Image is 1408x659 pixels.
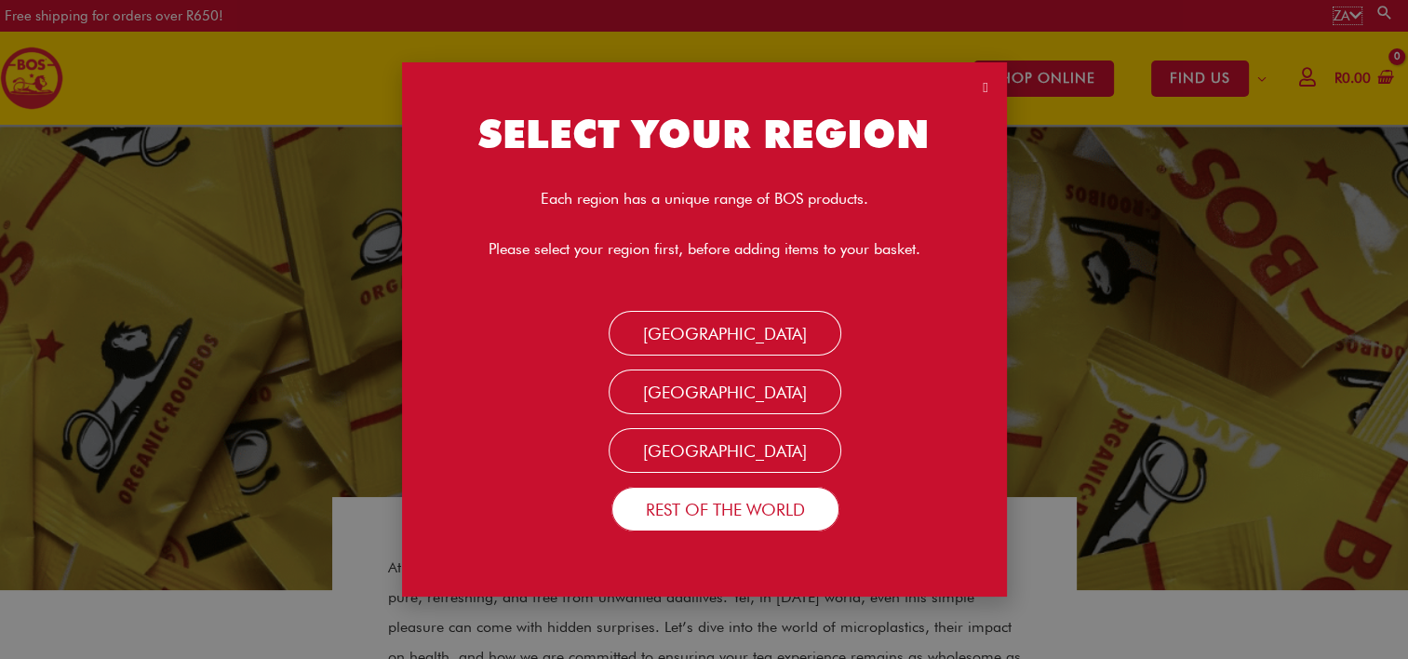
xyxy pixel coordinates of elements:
p: Each region has a unique range of BOS products. [421,187,988,210]
h2: SELECT YOUR REGION [421,109,988,160]
p: Please select your region first, before adding items to your basket. [421,237,988,261]
a: [GEOGRAPHIC_DATA] [609,370,841,414]
a: Rest Of the World [611,487,839,531]
nav: Menu [421,321,988,522]
a: [GEOGRAPHIC_DATA] [609,428,841,473]
a: [GEOGRAPHIC_DATA] [609,311,841,356]
a: Close [983,81,987,95]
